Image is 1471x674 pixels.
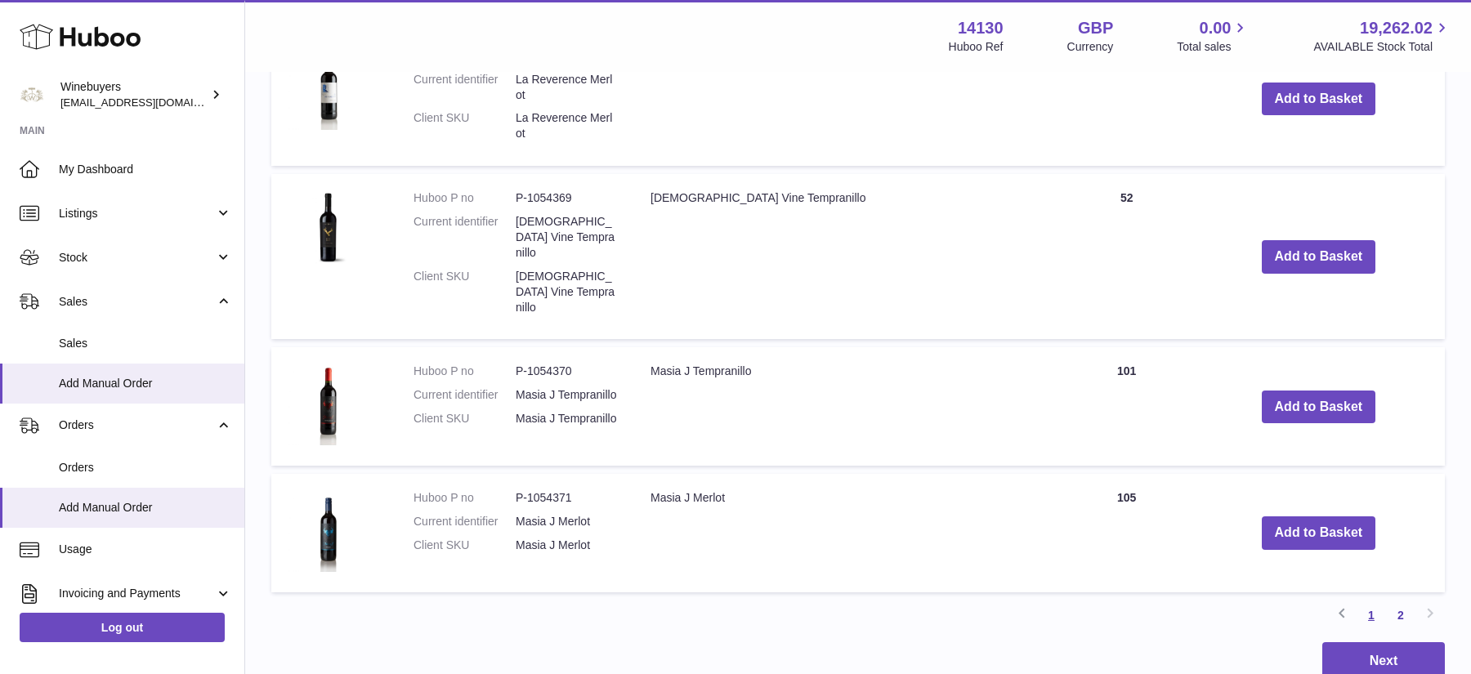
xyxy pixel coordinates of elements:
[60,96,240,109] span: [EMAIL_ADDRESS][DOMAIN_NAME]
[414,110,516,141] dt: Client SKU
[1062,474,1192,592] td: 105
[1313,39,1451,55] span: AVAILABLE Stock Total
[1360,17,1433,39] span: 19,262.02
[1262,240,1376,274] button: Add to Basket
[59,162,232,177] span: My Dashboard
[59,206,215,221] span: Listings
[20,613,225,642] a: Log out
[288,48,369,130] img: La Reverence Merlot
[1062,32,1192,166] td: 101
[516,364,618,379] dd: P-1054370
[516,269,618,315] dd: [DEMOGRAPHIC_DATA] Vine Tempranillo
[1078,17,1113,39] strong: GBP
[60,79,208,110] div: Winebuyers
[20,83,44,107] img: ben@winebuyers.com
[288,190,369,272] img: 100 Year Old Vine Tempranillo
[1262,516,1376,550] button: Add to Basket
[634,174,1062,339] td: [DEMOGRAPHIC_DATA] Vine Tempranillo
[59,294,215,310] span: Sales
[288,490,369,572] img: Masia J Merlot
[1386,600,1415,630] a: 2
[516,411,618,426] dd: Masia J Tempranillo
[516,214,618,261] dd: [DEMOGRAPHIC_DATA] Vine Tempranillo
[516,514,618,529] dd: Masia J Merlot
[949,39,1004,55] div: Huboo Ref
[634,474,1062,592] td: Masia J Merlot
[414,269,516,315] dt: Client SKU
[516,190,618,206] dd: P-1054369
[516,110,618,141] dd: La Reverence Merlot
[1262,391,1376,424] button: Add to Basket
[414,538,516,553] dt: Client SKU
[288,364,369,445] img: Masia J Tempranillo
[59,336,232,351] span: Sales
[516,72,618,103] dd: La Reverence Merlot
[516,387,618,403] dd: Masia J Tempranillo
[59,542,232,557] span: Usage
[59,417,215,433] span: Orders
[414,411,516,426] dt: Client SKU
[59,586,215,601] span: Invoicing and Payments
[59,250,215,266] span: Stock
[1262,83,1376,116] button: Add to Basket
[1062,174,1192,339] td: 52
[516,538,618,553] dd: Masia J Merlot
[414,214,516,261] dt: Current identifier
[1313,17,1451,55] a: 19,262.02 AVAILABLE Stock Total
[1067,39,1114,55] div: Currency
[59,500,232,516] span: Add Manual Order
[634,347,1062,466] td: Masia J Tempranillo
[59,376,232,391] span: Add Manual Order
[1357,600,1386,630] a: 1
[516,490,618,506] dd: P-1054371
[414,387,516,403] dt: Current identifier
[414,190,516,206] dt: Huboo P no
[1062,347,1192,466] td: 101
[414,490,516,506] dt: Huboo P no
[59,460,232,475] span: Orders
[1200,17,1232,39] span: 0.00
[414,514,516,529] dt: Current identifier
[958,17,1004,39] strong: 14130
[634,32,1062,166] td: La Reverence Merlot
[414,364,516,379] dt: Huboo P no
[1177,17,1250,55] a: 0.00 Total sales
[414,72,516,103] dt: Current identifier
[1177,39,1250,55] span: Total sales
